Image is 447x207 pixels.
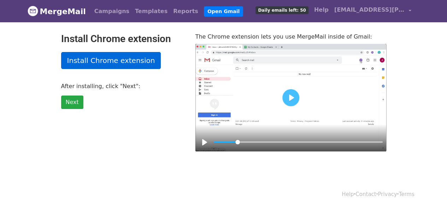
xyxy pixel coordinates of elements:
[255,6,308,14] span: Daily emails left: 50
[342,191,354,197] a: Help
[412,173,447,207] iframe: Chat Widget
[199,137,210,148] button: Play
[282,89,299,106] button: Play
[204,6,243,17] a: Open Gmail
[61,96,83,109] a: Next
[61,52,161,69] a: Install Chrome extension
[28,4,86,19] a: MergeMail
[92,4,132,18] a: Campaigns
[195,33,386,40] p: The Chrome extension lets you use MergeMail inside of Gmail:
[334,6,405,14] span: [EMAIL_ADDRESS][PERSON_NAME][DOMAIN_NAME]
[132,4,170,18] a: Templates
[331,3,414,19] a: [EMAIL_ADDRESS][PERSON_NAME][DOMAIN_NAME]
[214,139,383,145] input: Seek
[311,3,331,17] a: Help
[28,6,38,16] img: MergeMail logo
[61,33,185,45] h2: Install Chrome extension
[355,191,376,197] a: Contact
[170,4,201,18] a: Reports
[253,3,311,17] a: Daily emails left: 50
[399,191,414,197] a: Terms
[61,82,185,90] p: After installing, click "Next":
[378,191,397,197] a: Privacy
